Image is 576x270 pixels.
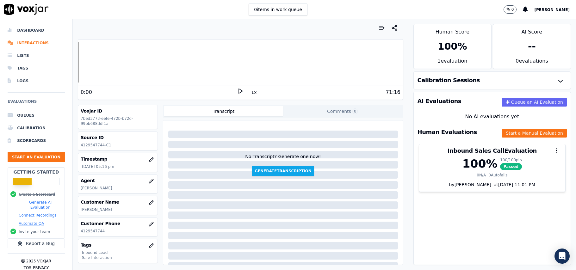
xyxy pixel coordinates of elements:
a: Queues [8,109,65,122]
a: Lists [8,49,65,62]
p: 0 [511,7,514,12]
h2: Getting Started [13,169,59,175]
button: Transcript [164,106,283,116]
p: [PERSON_NAME] [81,207,155,212]
a: Dashboard [8,24,65,37]
p: Inbound Lead [82,250,155,255]
h3: Customer Name [81,199,155,205]
p: 7bed3773-eefe-472b-b72d-99bb688ddf1a [81,116,155,126]
h3: Human Evaluations [418,129,477,135]
h3: Voxjar ID [81,108,155,114]
button: Start a Manual Evaluation [502,129,567,138]
button: Create a Scorecard [19,192,55,197]
p: Sale Interaction [82,255,155,260]
button: Invite your team [19,229,50,234]
button: 1x [250,88,258,97]
a: Tags [8,62,65,75]
span: Passed [500,163,522,170]
div: 71:16 [386,89,400,96]
div: 100 % [438,41,467,52]
p: 4129547744-C1 [81,143,155,148]
div: AI Score [493,24,571,36]
h3: Source ID [81,134,155,141]
p: [PERSON_NAME] [81,186,155,191]
button: Start an Evaluation [8,152,65,162]
button: 0items in work queue [249,3,307,15]
div: 100 / 100 pts [500,157,522,163]
div: by [PERSON_NAME] [419,181,565,192]
div: 0 evaluation s [493,57,571,69]
div: -- [528,41,536,52]
h6: Evaluations [8,98,65,109]
h3: Timestamp [81,156,155,162]
div: 0 N/A [477,173,486,178]
p: [DATE] 05:16 pm [82,164,155,169]
div: Human Score [414,24,491,36]
div: 0 Autofails [488,173,507,178]
p: 4129547744 [81,229,155,234]
div: 100 % [462,157,497,170]
button: Report a Bug [8,239,65,248]
div: No Transcript? Generate one now! [245,153,321,166]
div: Open Intercom Messenger [554,249,570,264]
a: Interactions [8,37,65,49]
div: 0:00 [81,89,92,96]
h3: AI Evaluations [418,98,461,104]
button: [PERSON_NAME] [534,6,576,13]
img: voxjar logo [4,4,49,15]
span: 0 [352,108,358,114]
p: 2025 Voxjar [26,259,51,264]
button: Generate AI Evaluation [19,200,62,210]
div: No AI evaluations yet [419,113,566,120]
div: at [DATE] 11:01 PM [491,181,535,188]
h3: Agent [81,177,155,184]
button: GenerateTranscription [252,166,314,176]
h3: Calibration Sessions [418,77,480,83]
a: Scorecards [8,134,65,147]
button: Queue an AI Evaluation [502,98,567,107]
h3: Customer Phone [81,220,155,227]
button: 0 [504,5,523,14]
button: 0 [504,5,517,14]
span: [PERSON_NAME] [534,8,570,12]
div: 1 evaluation [414,57,491,69]
h3: Tags [81,242,155,248]
button: Automate QA [19,221,44,226]
button: Comments [283,106,402,116]
button: Connect Recordings [19,213,57,218]
a: Calibration [8,122,65,134]
a: Logs [8,75,65,87]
